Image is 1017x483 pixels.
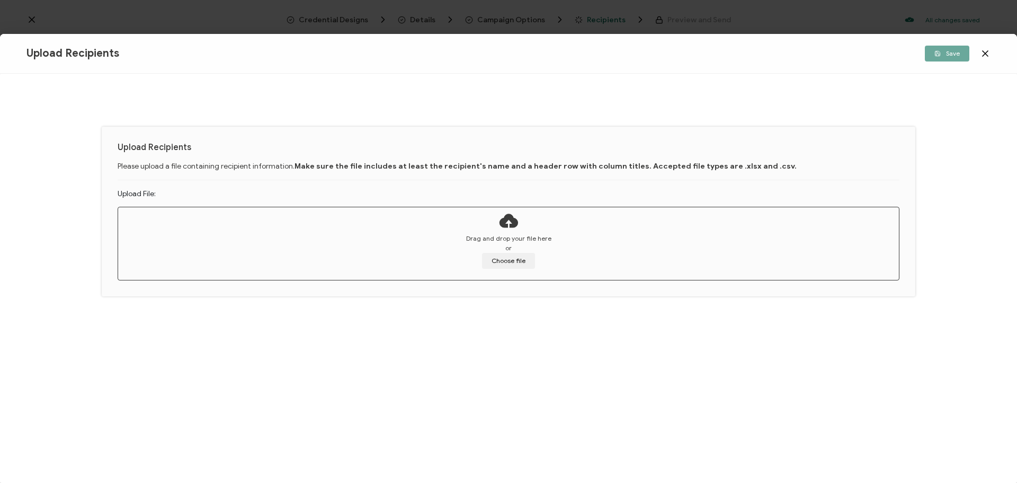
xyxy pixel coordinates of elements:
[295,162,797,171] b: Make sure the file includes at least the recipient's name and a header row with column titles. Ac...
[505,243,512,253] span: or
[466,234,551,243] span: Drag and drop your file here
[964,432,1017,483] iframe: Chat Widget
[118,143,899,153] h1: Upload Recipients
[925,46,969,62] button: Save
[118,161,899,172] p: Please upload a file containing recipient information.
[482,253,535,269] button: Choose file
[26,47,119,60] span: Upload Recipients
[934,50,960,57] span: Save
[118,188,899,201] div: Upload File:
